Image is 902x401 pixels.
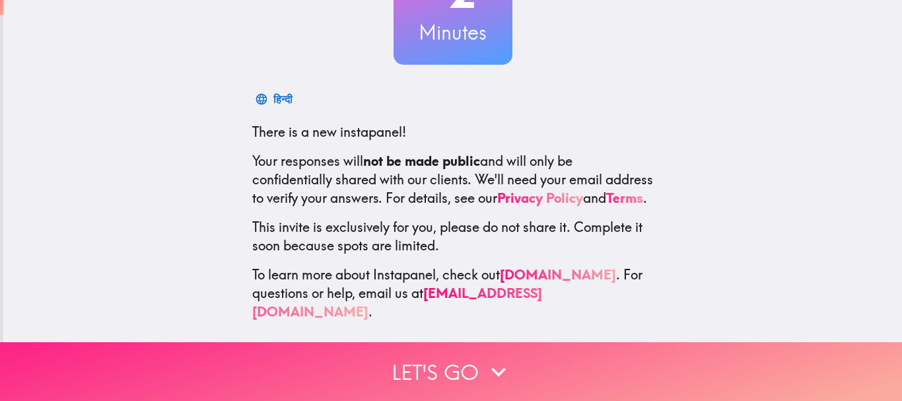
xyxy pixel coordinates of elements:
a: [DOMAIN_NAME] [500,266,616,283]
span: There is a new instapanel! [252,124,406,140]
a: Privacy Policy [497,190,583,206]
a: [EMAIL_ADDRESS][DOMAIN_NAME] [252,285,542,320]
a: Terms [606,190,643,206]
p: Your responses will and will only be confidentially shared with our clients. We'll need your emai... [252,152,654,207]
h3: Minutes [394,18,512,46]
div: हिन्दी [273,90,293,108]
p: This invite is exclusively for you, please do not share it. Complete it soon because spots are li... [252,218,654,255]
button: हिन्दी [252,86,298,112]
b: not be made public [363,153,480,169]
p: To learn more about Instapanel, check out . For questions or help, email us at . [252,266,654,321]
